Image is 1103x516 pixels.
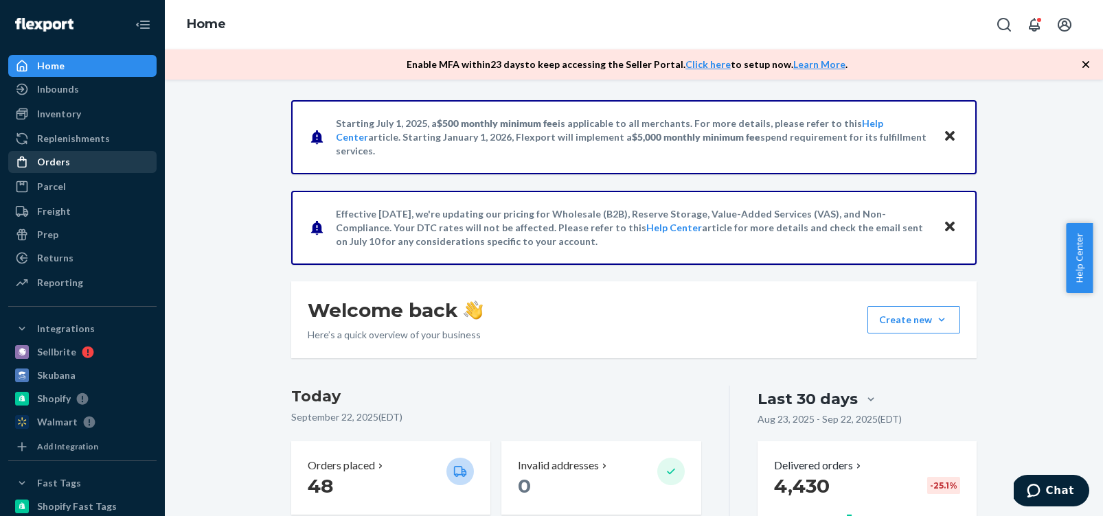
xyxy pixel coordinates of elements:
[291,410,701,424] p: September 22, 2025 ( EDT )
[941,127,959,147] button: Close
[685,58,731,70] a: Click here
[437,117,558,129] span: $500 monthly minimum fee
[990,11,1018,38] button: Open Search Box
[1021,11,1048,38] button: Open notifications
[37,204,71,218] div: Freight
[8,341,157,363] a: Sellbrite
[37,322,95,336] div: Integrations
[8,103,157,125] a: Inventory
[501,441,701,515] button: Invalid addresses 0
[8,247,157,269] a: Returns
[8,78,157,100] a: Inbounds
[37,107,81,121] div: Inventory
[1066,223,1093,293] button: Help Center
[336,117,930,158] p: Starting July 1, 2025, a is applicable to all merchants. For more details, please refer to this a...
[308,474,333,497] span: 48
[407,58,848,71] p: Enable MFA within 23 days to keep accessing the Seller Portal. to setup now. .
[176,5,237,45] ol: breadcrumbs
[927,477,960,494] div: -25.1 %
[518,474,531,497] span: 0
[758,388,858,410] div: Last 30 days
[774,474,830,497] span: 4,430
[8,151,157,173] a: Orders
[37,82,79,96] div: Inbounds
[37,276,83,290] div: Reporting
[8,224,157,246] a: Prep
[37,228,58,242] div: Prep
[1014,475,1089,509] iframe: Opens a widget where you can chat to one of our agents
[37,59,65,73] div: Home
[8,176,157,198] a: Parcel
[774,458,864,473] button: Delivered orders
[37,368,76,382] div: Skubana
[37,500,117,513] div: Shopify Fast Tags
[1051,11,1078,38] button: Open account menu
[291,386,701,408] h3: Today
[8,128,157,150] a: Replenishments
[8,318,157,340] button: Integrations
[336,207,930,248] p: Effective [DATE], we're updating our pricing for Wholesale (B2B), Reserve Storage, Value-Added Se...
[8,438,157,455] a: Add Integration
[37,132,110,145] div: Replenishments
[518,458,599,473] p: Invalid addresses
[464,301,483,320] img: hand-wave emoji
[8,364,157,386] a: Skubana
[37,476,81,490] div: Fast Tags
[632,131,760,143] span: $5,000 monthly minimum fee
[37,415,78,429] div: Walmart
[308,298,483,322] h1: Welcome back
[15,18,73,32] img: Flexport logo
[8,200,157,222] a: Freight
[8,411,157,433] a: Walmart
[37,155,70,169] div: Orders
[187,16,226,32] a: Home
[793,58,845,70] a: Learn More
[867,306,960,333] button: Create new
[37,392,71,406] div: Shopify
[37,251,73,265] div: Returns
[129,11,157,38] button: Close Navigation
[37,441,98,452] div: Add Integration
[8,472,157,494] button: Fast Tags
[37,180,66,193] div: Parcel
[758,412,902,426] p: Aug 23, 2025 - Sep 22, 2025 ( EDT )
[8,55,157,77] a: Home
[646,222,702,233] a: Help Center
[308,328,483,342] p: Here’s a quick overview of your business
[941,218,959,237] button: Close
[8,388,157,410] a: Shopify
[37,345,76,359] div: Sellbrite
[308,458,375,473] p: Orders placed
[291,441,490,515] button: Orders placed 48
[8,272,157,294] a: Reporting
